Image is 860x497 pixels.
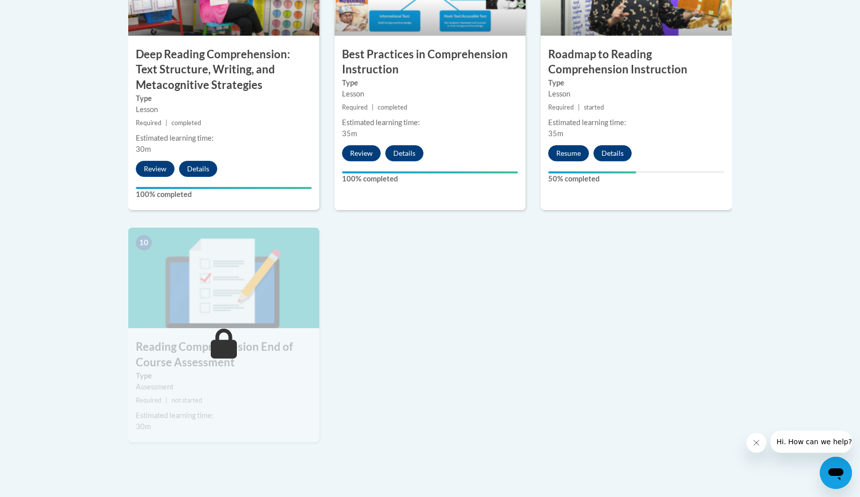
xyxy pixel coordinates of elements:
div: Lesson [548,88,724,100]
span: 35m [342,129,357,138]
span: not started [171,396,202,404]
div: Assessment [136,381,312,392]
div: Your progress [342,171,518,173]
button: Details [593,145,632,161]
span: | [372,104,374,111]
span: 10 [136,235,152,250]
button: Review [136,161,175,177]
h3: Reading Comprehension End of Course Assessment [128,339,319,370]
h3: Deep Reading Comprehension: Text Structure, Writing, and Metacognitive Strategies [128,47,319,93]
button: Details [179,161,217,177]
span: completed [378,104,407,111]
span: 35m [548,129,563,138]
button: Review [342,145,381,161]
iframe: Message from company [770,431,852,453]
label: Type [136,93,312,104]
span: 30m [136,422,151,431]
img: Course Image [128,228,319,328]
span: | [165,396,167,404]
button: Resume [548,145,589,161]
iframe: Close message [746,433,766,453]
label: Type [342,77,518,88]
label: Type [548,77,724,88]
span: Required [548,104,574,111]
div: Your progress [136,187,312,189]
h3: Best Practices in Comprehension Instruction [334,47,526,78]
div: Estimated learning time: [136,410,312,421]
div: Lesson [136,104,312,115]
span: started [584,104,604,111]
div: Your progress [548,171,636,173]
span: | [578,104,580,111]
span: Required [136,119,161,127]
span: Required [136,396,161,404]
span: completed [171,119,201,127]
label: 50% completed [548,173,724,184]
div: Lesson [342,88,518,100]
button: Details [385,145,423,161]
iframe: Button to launch messaging window [820,457,852,489]
div: Estimated learning time: [136,133,312,144]
span: 30m [136,145,151,153]
span: | [165,119,167,127]
label: Type [136,370,312,381]
h3: Roadmap to Reading Comprehension Instruction [541,47,732,78]
div: Estimated learning time: [548,117,724,128]
div: Estimated learning time: [342,117,518,128]
label: 100% completed [136,189,312,200]
span: Required [342,104,368,111]
label: 100% completed [342,173,518,184]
